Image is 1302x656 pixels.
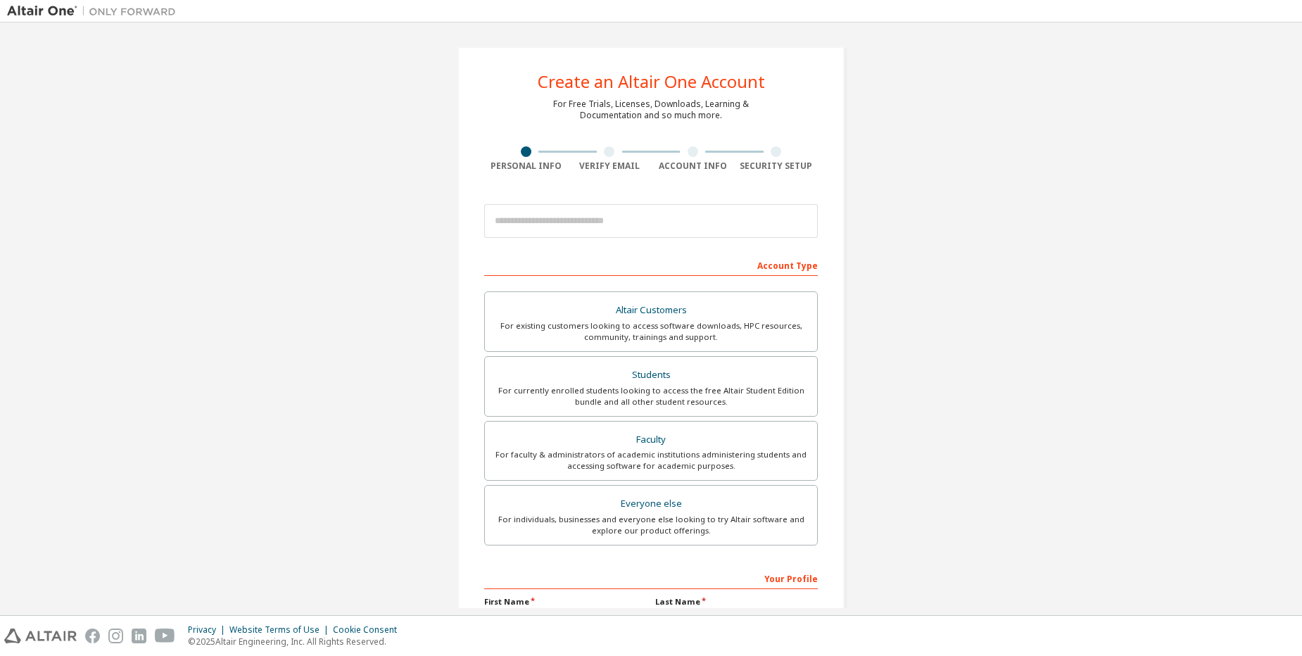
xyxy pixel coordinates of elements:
div: Students [493,365,809,385]
div: Verify Email [568,160,652,172]
div: Website Terms of Use [229,624,333,636]
div: For currently enrolled students looking to access the free Altair Student Edition bundle and all ... [493,385,809,408]
img: linkedin.svg [132,629,146,643]
div: Faculty [493,430,809,450]
div: Privacy [188,624,229,636]
div: Account Type [484,253,818,276]
label: First Name [484,596,647,607]
div: For Free Trials, Licenses, Downloads, Learning & Documentation and so much more. [553,99,749,121]
div: For faculty & administrators of academic institutions administering students and accessing softwa... [493,449,809,472]
div: Personal Info [484,160,568,172]
img: Altair One [7,4,183,18]
div: Security Setup [735,160,819,172]
div: Your Profile [484,567,818,589]
div: For individuals, businesses and everyone else looking to try Altair software and explore our prod... [493,514,809,536]
div: Cookie Consent [333,624,405,636]
img: altair_logo.svg [4,629,77,643]
p: © 2025 Altair Engineering, Inc. All Rights Reserved. [188,636,405,648]
img: facebook.svg [85,629,100,643]
div: Altair Customers [493,301,809,320]
div: Account Info [651,160,735,172]
label: Last Name [655,596,818,607]
div: Create an Altair One Account [538,73,765,90]
img: instagram.svg [108,629,123,643]
div: For existing customers looking to access software downloads, HPC resources, community, trainings ... [493,320,809,343]
img: youtube.svg [155,629,175,643]
div: Everyone else [493,494,809,514]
